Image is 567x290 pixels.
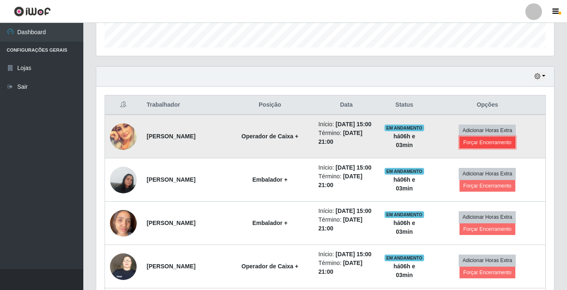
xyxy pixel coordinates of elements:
[393,176,415,192] strong: há 06 h e 03 min
[242,263,299,270] strong: Operador de Caixa +
[318,259,374,276] li: Término:
[318,250,374,259] li: Início:
[318,215,374,233] li: Término:
[336,164,372,171] time: [DATE] 15:00
[318,207,374,215] li: Início:
[460,137,515,148] button: Forçar Encerramento
[459,211,516,223] button: Adicionar Horas Extra
[318,120,374,129] li: Início:
[110,249,137,284] img: 1723623614898.jpeg
[242,133,299,140] strong: Operador de Caixa +
[385,168,424,175] span: EM ANDAMENTO
[147,263,195,270] strong: [PERSON_NAME]
[460,223,515,235] button: Forçar Encerramento
[142,95,226,115] th: Trabalhador
[14,6,51,17] img: CoreUI Logo
[430,95,546,115] th: Opções
[336,251,372,257] time: [DATE] 15:00
[459,168,516,180] button: Adicionar Horas Extra
[110,162,137,197] img: 1707874024765.jpeg
[459,125,516,136] button: Adicionar Horas Extra
[385,255,424,261] span: EM ANDAMENTO
[313,95,379,115] th: Data
[252,176,287,183] strong: Embalador +
[459,255,516,266] button: Adicionar Horas Extra
[336,207,372,214] time: [DATE] 15:00
[385,211,424,218] span: EM ANDAMENTO
[318,129,374,146] li: Término:
[379,95,429,115] th: Status
[385,125,424,131] span: EM ANDAMENTO
[252,220,287,226] strong: Embalador +
[393,220,415,235] strong: há 06 h e 03 min
[110,205,137,241] img: 1752674508092.jpeg
[460,180,515,192] button: Forçar Encerramento
[226,95,313,115] th: Posição
[393,263,415,278] strong: há 06 h e 03 min
[318,163,374,172] li: Início:
[460,267,515,278] button: Forçar Encerramento
[393,133,415,148] strong: há 06 h e 03 min
[147,220,195,226] strong: [PERSON_NAME]
[318,172,374,190] li: Término:
[147,133,195,140] strong: [PERSON_NAME]
[336,121,372,127] time: [DATE] 15:00
[147,176,195,183] strong: [PERSON_NAME]
[110,123,137,150] img: 1747246245784.jpeg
